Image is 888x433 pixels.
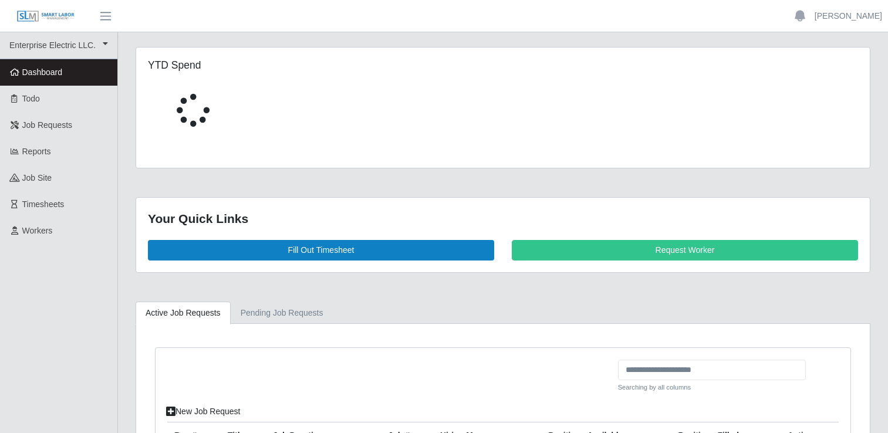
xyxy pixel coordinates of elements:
[231,302,333,324] a: Pending Job Requests
[815,10,882,22] a: [PERSON_NAME]
[136,302,231,324] a: Active Job Requests
[148,240,494,261] a: Fill Out Timesheet
[22,94,40,103] span: Todo
[22,199,65,209] span: Timesheets
[158,401,248,422] a: New Job Request
[148,209,858,228] div: Your Quick Links
[22,173,52,182] span: job site
[148,59,373,72] h5: YTD Spend
[22,120,73,130] span: Job Requests
[16,10,75,23] img: SLM Logo
[22,147,51,156] span: Reports
[22,67,63,77] span: Dashboard
[22,226,53,235] span: Workers
[618,383,806,393] small: Searching by all columns
[512,240,858,261] a: Request Worker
